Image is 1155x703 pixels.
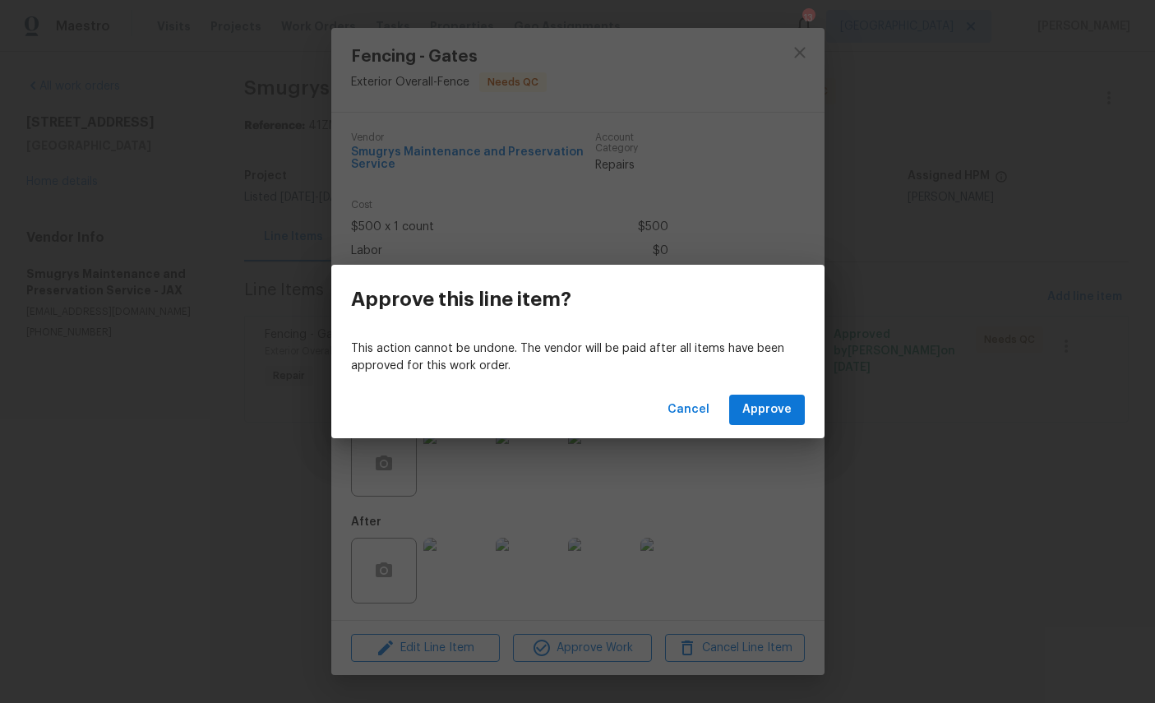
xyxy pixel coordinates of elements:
p: This action cannot be undone. The vendor will be paid after all items have been approved for this... [351,340,805,375]
button: Cancel [661,395,716,425]
h3: Approve this line item? [351,288,571,311]
button: Approve [729,395,805,425]
span: Cancel [668,400,709,420]
span: Approve [742,400,792,420]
